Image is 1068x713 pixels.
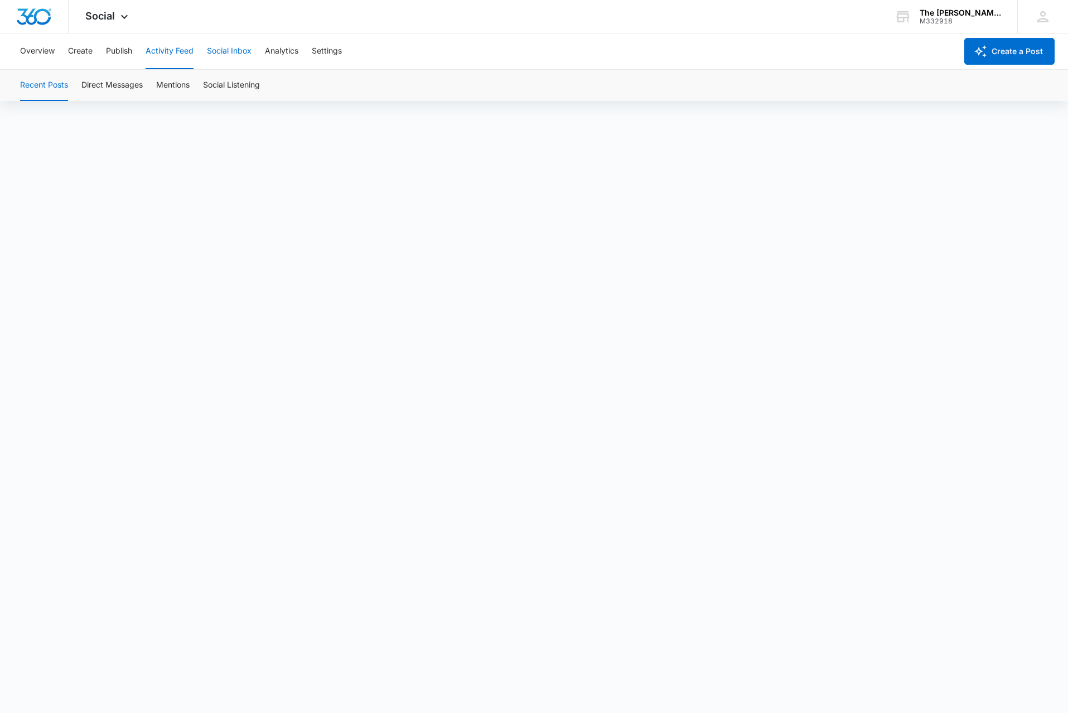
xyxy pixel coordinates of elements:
[920,17,1001,25] div: account id
[156,70,190,101] button: Mentions
[20,33,55,69] button: Overview
[920,8,1001,17] div: account name
[203,70,260,101] button: Social Listening
[81,70,143,101] button: Direct Messages
[207,33,252,69] button: Social Inbox
[146,33,194,69] button: Activity Feed
[106,33,132,69] button: Publish
[85,10,115,22] span: Social
[68,33,93,69] button: Create
[20,70,68,101] button: Recent Posts
[265,33,298,69] button: Analytics
[964,38,1055,65] button: Create a Post
[312,33,342,69] button: Settings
